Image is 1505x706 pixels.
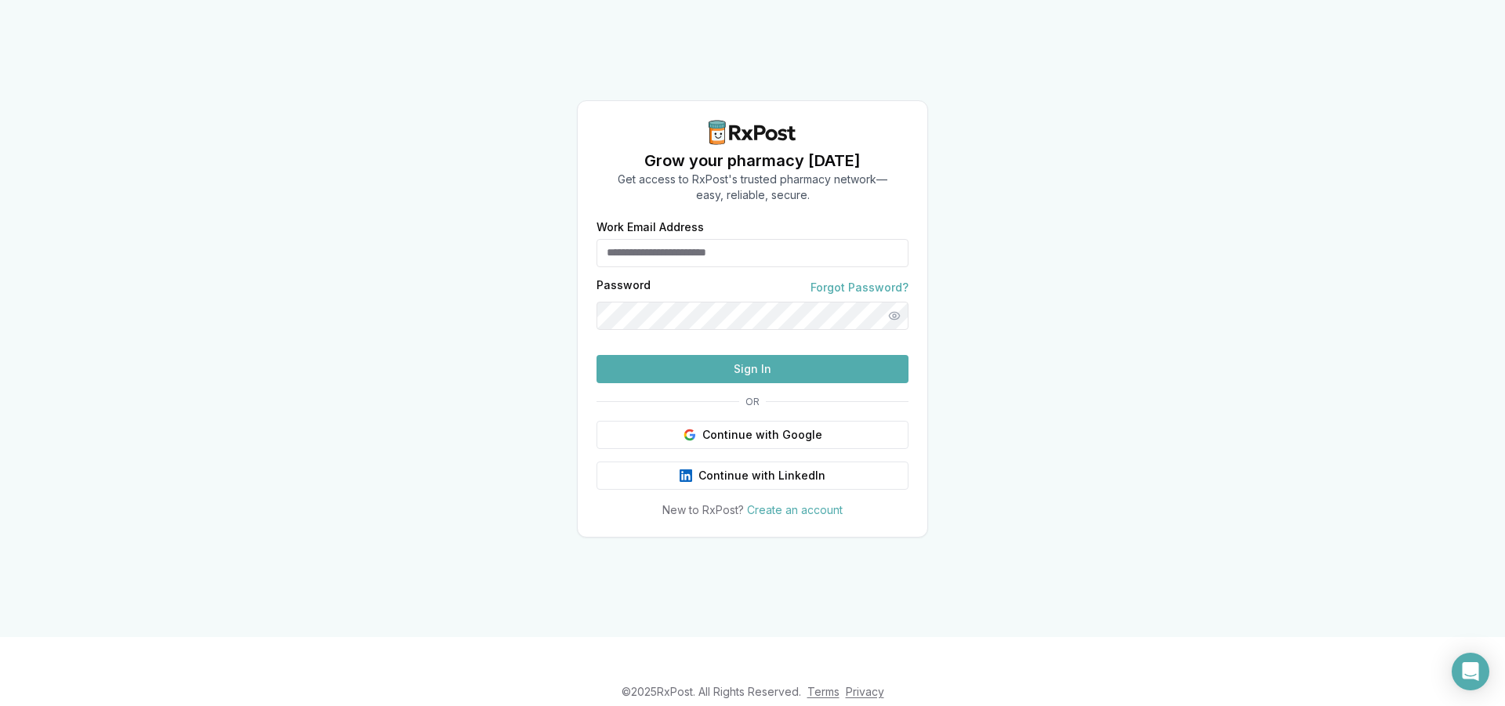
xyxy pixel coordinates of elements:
[597,222,908,233] label: Work Email Address
[680,469,692,482] img: LinkedIn
[684,429,696,441] img: Google
[1452,653,1489,690] div: Open Intercom Messenger
[747,503,843,516] a: Create an account
[807,685,840,698] a: Terms
[846,685,884,698] a: Privacy
[618,150,887,172] h1: Grow your pharmacy [DATE]
[597,355,908,383] button: Sign In
[597,462,908,490] button: Continue with LinkedIn
[702,120,803,145] img: RxPost Logo
[811,280,908,295] a: Forgot Password?
[597,421,908,449] button: Continue with Google
[739,396,766,408] span: OR
[880,302,908,330] button: Show password
[618,172,887,203] p: Get access to RxPost's trusted pharmacy network— easy, reliable, secure.
[597,280,651,295] label: Password
[662,503,744,516] span: New to RxPost?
